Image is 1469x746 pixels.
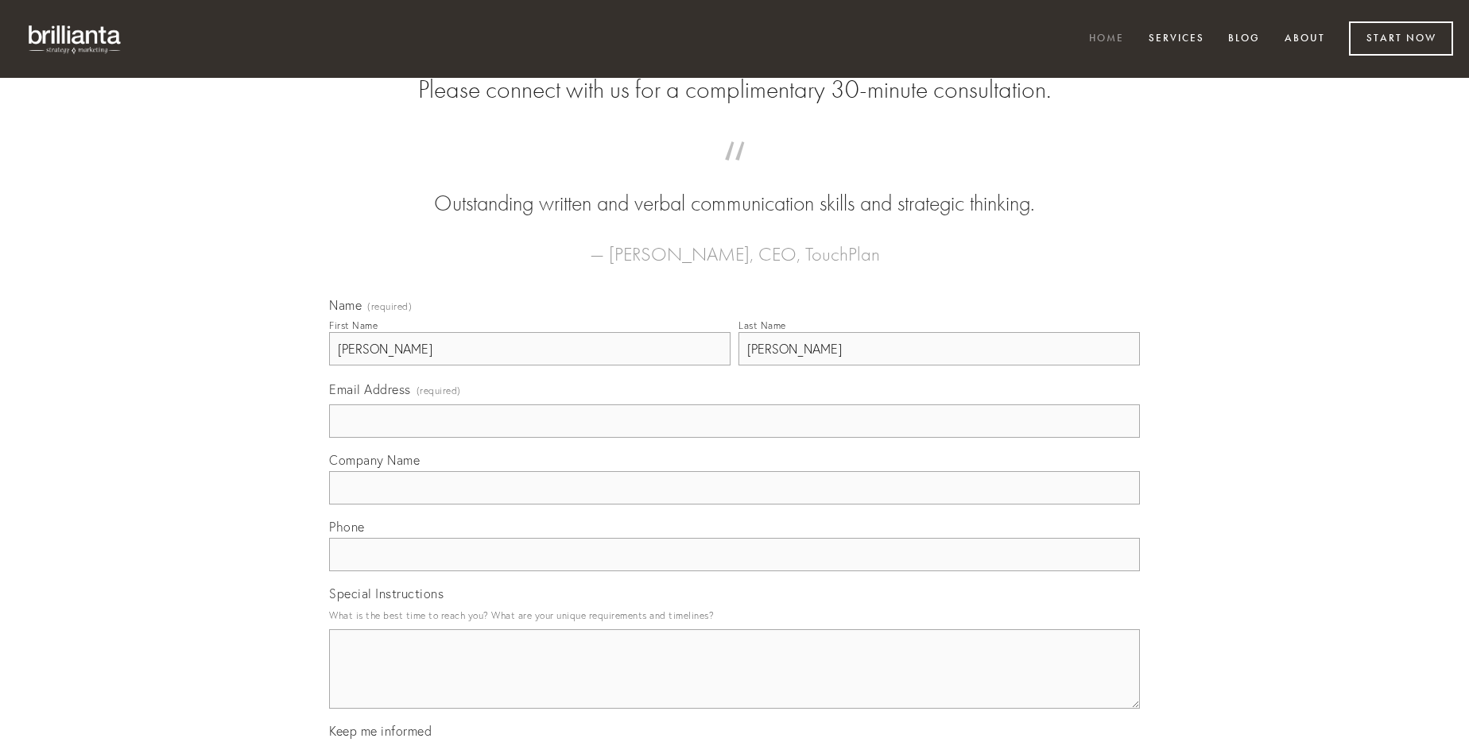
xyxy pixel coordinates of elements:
[329,319,378,331] div: First Name
[1138,26,1215,52] a: Services
[329,75,1140,105] h2: Please connect with us for a complimentary 30-minute consultation.
[329,586,444,601] span: Special Instructions
[329,723,432,739] span: Keep me informed
[417,380,461,401] span: (required)
[1079,26,1134,52] a: Home
[16,16,135,62] img: brillianta - research, strategy, marketing
[329,605,1140,626] p: What is the best time to reach you? What are your unique requirements and timelines?
[738,319,786,331] div: Last Name
[355,219,1114,270] figcaption: — [PERSON_NAME], CEO, TouchPlan
[329,297,362,313] span: Name
[329,519,365,535] span: Phone
[1349,21,1453,56] a: Start Now
[367,302,412,311] span: (required)
[1218,26,1270,52] a: Blog
[329,452,420,468] span: Company Name
[355,157,1114,188] span: “
[355,157,1114,219] blockquote: Outstanding written and verbal communication skills and strategic thinking.
[1274,26,1335,52] a: About
[329,381,411,397] span: Email Address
